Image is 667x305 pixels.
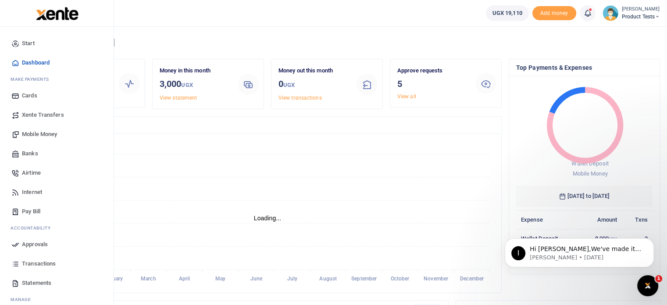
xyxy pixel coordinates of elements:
[516,186,653,207] h6: [DATE] to [DATE]
[622,6,660,13] small: [PERSON_NAME]
[181,82,193,88] small: UGX
[283,82,295,88] small: UGX
[460,276,484,282] tspan: December
[7,53,107,72] a: Dashboard
[7,202,107,221] a: Pay Bill
[7,221,107,235] li: Ac
[572,170,607,177] span: Mobile Money
[250,276,263,282] tspan: June
[486,5,529,21] a: UGX 19,110
[424,276,449,282] tspan: November
[287,276,297,282] tspan: July
[7,125,107,144] a: Mobile Money
[7,183,107,202] a: Internet
[22,149,38,158] span: Banks
[22,130,57,139] span: Mobile Money
[278,77,350,92] h3: 0
[397,77,468,90] h3: 5
[603,5,618,21] img: profile-user
[141,276,156,282] tspan: March
[15,296,31,303] span: anage
[532,6,576,21] span: Add money
[38,25,150,68] span: Hi [PERSON_NAME],We've made it easier to get support! Use this chat to connect with our team in r...
[41,120,494,130] h4: Transactions Overview
[22,207,40,216] span: Pay Bill
[17,225,50,231] span: countability
[7,163,107,183] a: Airtime
[278,95,322,101] a: View transactions
[351,276,377,282] tspan: September
[15,76,49,83] span: ake Payments
[22,111,64,119] span: Xente Transfers
[655,275,662,282] span: 1
[391,276,410,282] tspan: October
[22,58,50,67] span: Dashboard
[22,188,42,197] span: Internet
[102,276,123,282] tspan: February
[7,105,107,125] a: Xente Transfers
[35,10,78,16] a: logo-small logo-large logo-large
[160,66,231,75] p: Money in this month
[38,34,151,42] p: Message from Ibrahim, sent 3d ago
[603,5,660,21] a: profile-user [PERSON_NAME] Product Tests
[7,235,107,254] a: Approvals
[622,210,653,229] th: Txns
[532,6,576,21] li: Toup your wallet
[160,95,197,101] a: View statement
[397,66,468,75] p: Approve requests
[7,72,107,86] li: M
[22,259,56,268] span: Transactions
[215,276,225,282] tspan: May
[179,276,190,282] tspan: April
[22,240,48,249] span: Approvals
[22,39,35,48] span: Start
[492,9,522,18] span: UGX 19,110
[637,275,658,296] iframe: Intercom live chat
[22,91,37,100] span: Cards
[492,220,667,281] iframe: Intercom notifications message
[579,210,622,229] th: Amount
[571,160,608,167] span: Wallet Deposit
[532,9,576,16] a: Add money
[622,13,660,21] span: Product Tests
[22,169,41,177] span: Airtime
[7,144,107,163] a: Banks
[7,34,107,53] a: Start
[160,77,231,92] h3: 3,000
[482,5,532,21] li: Wallet ballance
[7,86,107,105] a: Cards
[22,279,51,287] span: Statements
[254,215,282,222] text: Loading...
[36,7,78,20] img: logo-large
[7,254,107,273] a: Transactions
[319,276,337,282] tspan: August
[278,66,350,75] p: Money out this month
[397,93,416,100] a: View all
[516,63,653,72] h4: Top Payments & Expenses
[33,38,660,47] h4: Hello [PERSON_NAME]
[516,210,579,229] th: Expense
[7,273,107,293] a: Statements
